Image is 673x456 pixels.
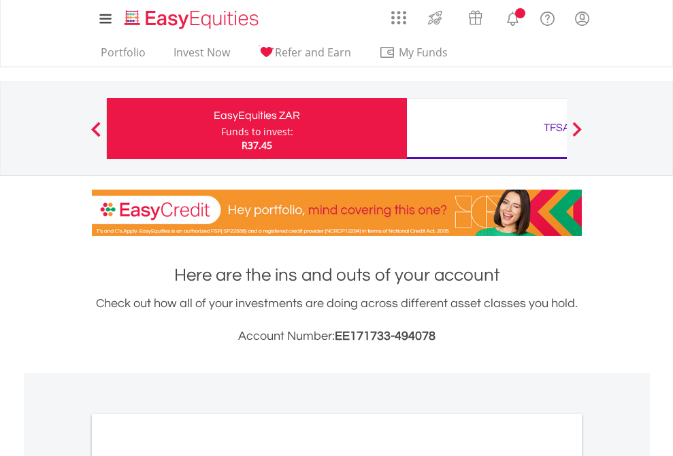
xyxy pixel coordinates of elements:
img: grid-menu-icon.svg [391,10,406,25]
span: My Funds [379,43,468,61]
a: Notifications [495,3,530,31]
a: My Profile [565,3,600,33]
div: EasyEquities ZAR [115,106,399,125]
button: Next [563,128,591,142]
span: Refer and Earn [275,45,351,60]
img: thrive-v2.svg [424,7,446,29]
div: Funds to invest: [221,125,293,139]
span: EE171733-494078 [335,330,436,343]
button: Previous [82,128,110,142]
img: EasyCredit Promotion Banner [92,190,582,236]
a: Invest Now [168,46,235,67]
h1: Here are the ins and outs of your account [92,263,582,287]
a: FAQ's and Support [530,3,565,31]
a: AppsGrid [382,3,415,25]
span: R37.45 [242,139,272,152]
a: Refer and Earn [252,46,357,67]
img: EasyEquities_Logo.png [122,8,264,31]
a: Portfolio [95,46,151,67]
h3: Account Number: [92,327,582,346]
img: vouchers-v2.svg [464,7,487,29]
a: Vouchers [455,3,495,29]
a: Home page [119,3,264,31]
div: Check out how all of your investments are doing across different asset classes you hold. [92,294,582,346]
